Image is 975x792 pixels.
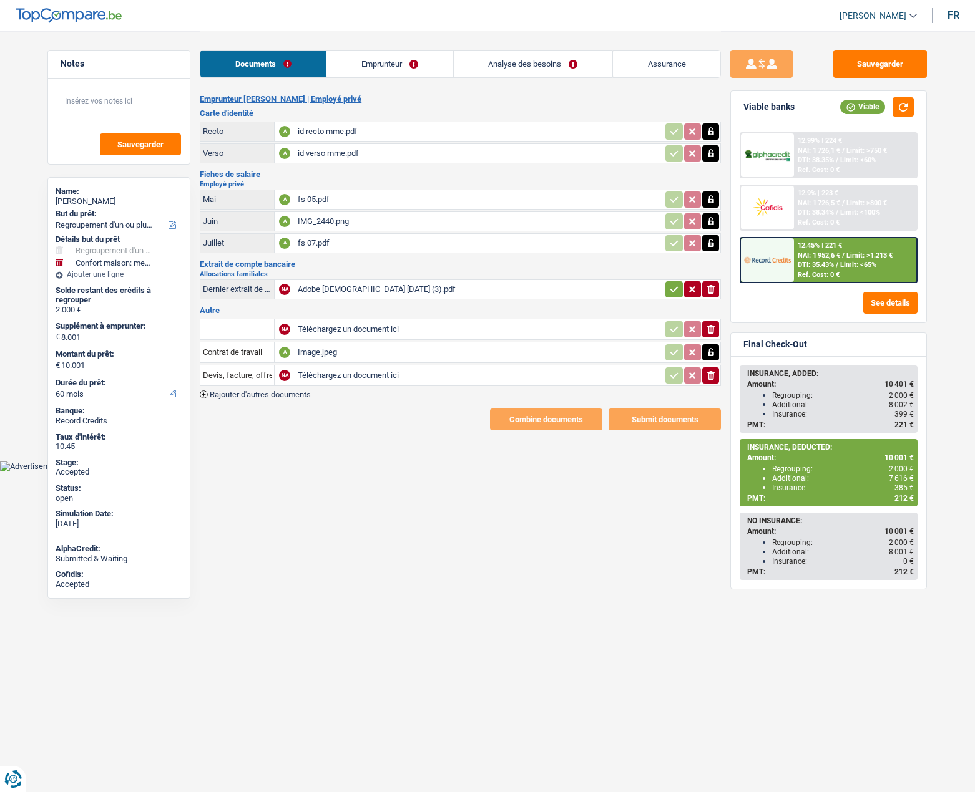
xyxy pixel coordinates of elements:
div: Mai [203,195,272,204]
span: / [836,156,838,164]
span: DTI: 38.34% [798,208,834,216]
span: 0 € [903,557,914,566]
div: Regrouping: [772,538,914,547]
div: IMG_2440.png [298,212,661,231]
h2: Allocations familiales [200,271,721,278]
span: / [836,208,838,216]
div: id verso mme.pdf [298,144,661,163]
div: Image.jpeg [298,343,661,362]
div: Simulation Date: [56,509,182,519]
div: Juin [203,216,272,226]
div: 10.45 [56,442,182,452]
div: NA [279,284,290,295]
span: € [56,360,60,370]
div: Verso [203,148,272,158]
div: PMT: [747,494,914,503]
h2: Emprunteur [PERSON_NAME] | Employé privé [200,94,721,104]
div: Additional: [772,548,914,556]
div: [DATE] [56,519,182,529]
div: Regrouping: [772,465,914,473]
div: NA [279,370,290,381]
div: PMT: [747,420,914,429]
div: Détails but du prêt [56,234,182,244]
div: Dernier extrait de compte pour vos allocations familiales [203,284,272,294]
div: Amount: [747,453,914,462]
span: Limit: >800 € [846,199,887,207]
div: A [279,238,290,249]
div: Status: [56,483,182,493]
span: € [56,332,60,342]
div: A [279,126,290,137]
div: Ref. Cost: 0 € [798,271,840,279]
div: Accepted [56,467,182,477]
a: Documents [200,51,326,77]
div: Amount: [747,380,914,389]
label: But du prêt: [56,209,180,219]
img: AlphaCredit [744,148,790,163]
label: Durée du prêt: [56,378,180,388]
span: 10 401 € [884,380,914,389]
div: fr [948,9,959,21]
div: Stage: [56,458,182,468]
div: INSURANCE, ADDED: [747,369,914,378]
div: 12.45% | 221 € [798,241,842,249]
h2: Employé privé [200,181,721,188]
label: Supplément à emprunter: [56,321,180,331]
div: A [279,194,290,205]
span: 212 € [894,494,914,503]
label: Montant du prêt: [56,349,180,359]
a: Emprunteur [326,51,453,77]
a: Assurance [613,51,720,77]
span: / [842,251,845,259]
div: Banque: [56,406,182,416]
div: NO INSURANCE: [747,516,914,525]
div: NA [279,324,290,335]
div: Insurance: [772,410,914,418]
div: Submitted & Waiting [56,554,182,564]
img: TopCompare Logo [16,8,122,23]
span: 8 001 € [889,548,914,556]
span: 10 001 € [884,527,914,536]
button: Combine documents [490,408,602,430]
span: 385 € [894,483,914,492]
div: AlphaCredit: [56,544,182,554]
span: NAI: 1 952,6 € [798,251,840,259]
div: Final Check-Out [743,339,807,350]
div: Recto [203,127,272,136]
div: fs 05.pdf [298,190,661,209]
span: Limit: <60% [840,156,876,164]
div: [PERSON_NAME] [56,196,182,206]
div: Ref. Cost: 0 € [798,166,840,174]
div: Cofidis: [56,569,182,579]
div: Juillet [203,238,272,248]
h3: Fiches de salaire [200,170,721,178]
div: 12.99% | 224 € [798,137,842,145]
span: / [842,199,845,207]
div: Additional: [772,474,914,483]
span: 7 616 € [889,474,914,483]
div: Taux d'intérêt: [56,432,182,442]
div: Name: [56,186,182,196]
button: Sauvegarder [833,50,927,78]
div: fs 07.pdf [298,234,661,253]
span: / [836,261,838,269]
a: Analyse des besoins [454,51,612,77]
a: [PERSON_NAME] [830,6,917,26]
div: A [279,148,290,159]
div: Viable banks [743,102,795,112]
div: Adobe [DEMOGRAPHIC_DATA] [DATE] (3).pdf [298,280,661,299]
div: Regrouping: [772,391,914,400]
button: Submit documents [609,408,721,430]
div: A [279,347,290,358]
div: PMT: [747,567,914,576]
span: 212 € [894,567,914,576]
span: Sauvegarder [117,140,164,148]
span: Limit: >1.213 € [846,251,893,259]
div: id recto mme.pdf [298,122,661,141]
button: Rajouter d'autres documents [200,390,311,398]
span: Limit: <100% [840,208,880,216]
span: 8 002 € [889,400,914,409]
div: Ref. Cost: 0 € [798,218,840,226]
h3: Carte d'identité [200,109,721,117]
span: [PERSON_NAME] [840,11,906,21]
